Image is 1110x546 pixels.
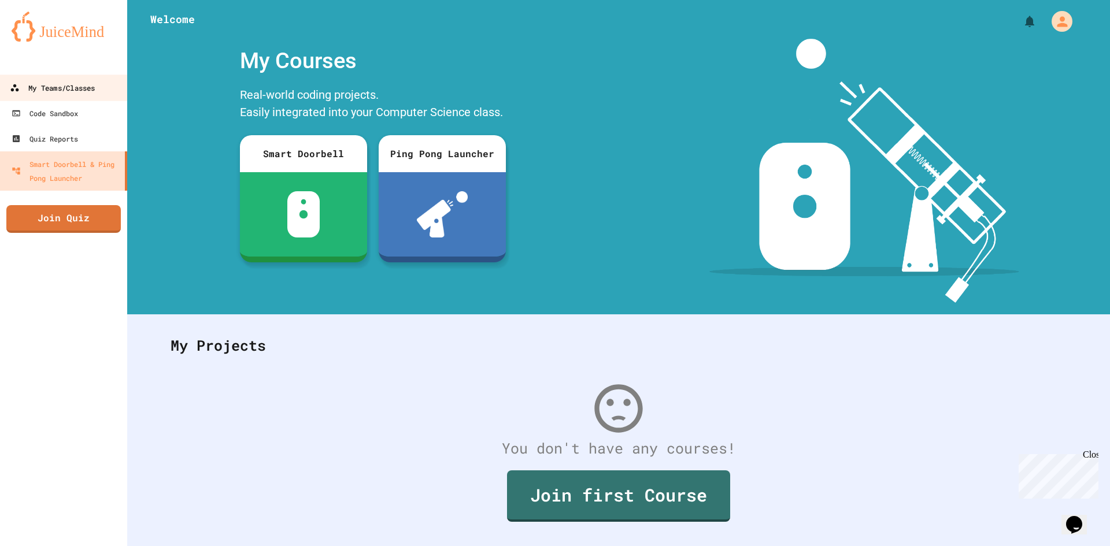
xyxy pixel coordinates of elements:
div: My Courses [234,39,512,83]
img: banner-image-my-projects.png [709,39,1019,303]
div: Code Sandbox [12,106,78,120]
div: Smart Doorbell [240,135,367,172]
img: sdb-white.svg [287,191,320,237]
iframe: chat widget [1014,450,1098,499]
div: You don't have any courses! [159,437,1078,459]
div: Chat with us now!Close [5,5,80,73]
div: My Teams/Classes [10,81,95,95]
div: My Projects [159,323,1078,368]
div: Smart Doorbell & Ping Pong Launcher [12,157,120,185]
a: Join Quiz [6,205,121,233]
div: My Notifications [1001,12,1039,31]
img: ppl-with-ball.png [417,191,468,237]
img: logo-orange.svg [12,12,116,42]
div: Quiz Reports [12,132,78,146]
div: Real-world coding projects. Easily integrated into your Computer Science class. [234,83,512,127]
div: Ping Pong Launcher [379,135,506,172]
iframe: chat widget [1061,500,1098,534]
div: My Account [1039,8,1075,35]
a: Join first Course [507,470,730,522]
